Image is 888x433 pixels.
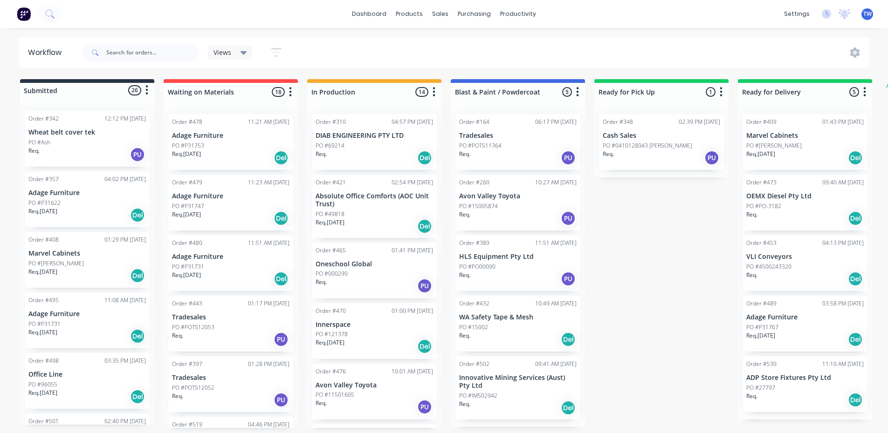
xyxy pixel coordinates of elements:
div: PU [274,392,289,407]
p: PO #27797 [746,384,775,392]
div: Order #35704:02 PM [DATE]Adage FurniturePO #P31622Req.[DATE]Del [25,171,150,227]
p: DIAB ENGINEERING PTY LTD [316,132,433,140]
div: Del [274,150,289,165]
p: VLI Conveyors [746,253,864,261]
p: Req. [DATE] [316,218,344,227]
div: Order #26010:27 AM [DATE]Avon Valley ToyotaPO #15005874Req.PU [455,175,580,230]
p: Adage Furniture [172,192,289,200]
div: Del [130,389,145,404]
div: Order #348 [603,118,633,126]
p: Req. [DATE] [28,389,57,397]
div: Order #43210:49 AM [DATE]WA Safety Tape & MeshPO #15002Req.Del [455,296,580,352]
div: 02:54 PM [DATE] [392,178,433,187]
p: Req. [DATE] [28,268,57,276]
div: Del [848,271,863,286]
div: Order #470 [316,307,346,315]
p: Req. [DATE] [746,150,775,158]
p: Req. [603,150,614,158]
div: 10:01 AM [DATE] [392,367,433,376]
p: Req. [459,400,470,408]
p: PO #IMS02942 [459,392,497,400]
div: PU [561,271,576,286]
p: Req. [746,271,757,279]
div: Del [561,332,576,347]
p: Adage Furniture [172,253,289,261]
div: Del [274,211,289,226]
p: Innerspace [316,321,433,329]
p: Tradesales [172,374,289,382]
p: Adage Furniture [28,310,146,318]
div: Order #47811:21 AM [DATE]Adage FurniturePO #P31753Req.[DATE]Del [168,114,293,170]
div: Workflow [28,47,66,58]
div: 11:08 AM [DATE] [104,296,146,304]
p: Req. [172,332,183,340]
div: Order #34802:39 PM [DATE]Cash SalesPO #0410128043 [PERSON_NAME]Req.PU [599,114,724,170]
div: Order #34212:12 PM [DATE]Wheat belt cover tekPO #AshReq.PU [25,111,150,167]
div: 09:40 AM [DATE] [822,178,864,187]
p: Avon Valley Toyota [459,192,577,200]
div: Order #495 [28,296,59,304]
div: Order #478 [172,118,202,126]
div: Order #47309:40 AM [DATE]OEMX Diesel Pty LtdPO #PO-3182Req.Del [743,175,867,230]
div: 04:13 PM [DATE] [822,239,864,247]
p: PO #P31731 [172,263,204,271]
div: 02:40 PM [DATE] [104,417,146,426]
div: 11:51 AM [DATE] [248,239,289,247]
p: Oneschool Global [316,260,433,268]
div: Order #48011:51 AM [DATE]Adage FurniturePO #P31731Req.[DATE]Del [168,235,293,291]
div: Del [417,339,432,354]
a: dashboard [347,7,391,21]
div: settings [779,7,814,21]
p: Marvel Cabinets [746,132,864,140]
p: Req. [DATE] [28,207,57,216]
div: 01:17 PM [DATE] [248,299,289,308]
div: 01:00 PM [DATE] [392,307,433,315]
p: PO #POTS11364 [459,142,502,150]
div: Order #357 [28,175,59,183]
p: Absolute Office Comforts (AOC Unit Trust) [316,192,433,208]
p: Wheat belt cover tek [28,129,146,136]
div: 01:43 PM [DATE] [822,118,864,126]
p: Req. [459,150,470,158]
p: PO #PO00090 [459,263,496,271]
p: PO #[PERSON_NAME] [28,259,84,268]
p: Req. [316,278,327,286]
div: Order #480 [172,239,202,247]
div: Del [274,271,289,286]
div: Order #49803:35 PM [DATE]Office LinePO #96055Req.[DATE]Del [25,353,150,409]
div: Del [417,219,432,234]
div: 04:57 PM [DATE] [392,118,433,126]
div: Del [848,211,863,226]
div: Order #42102:54 PM [DATE]Absolute Office Comforts (AOC Unit Trust)PO #49818Req.[DATE]Del [312,175,437,238]
p: PO #P31622 [28,199,61,207]
p: PO #[PERSON_NAME] [746,142,802,150]
p: PO #96055 [28,380,57,389]
div: Order #465 [316,246,346,255]
div: 01:28 PM [DATE] [248,360,289,368]
div: Order #409 [746,118,777,126]
div: sales [427,7,453,21]
p: Tradesales [172,313,289,321]
p: Req. [DATE] [172,150,201,158]
div: Order #310 [316,118,346,126]
div: Order #342 [28,115,59,123]
div: PU [417,278,432,293]
div: 06:17 PM [DATE] [535,118,577,126]
div: 12:12 PM [DATE] [104,115,146,123]
p: PO #15002 [459,323,488,332]
div: Order #502 [459,360,489,368]
div: Order #45304:13 PM [DATE]VLI ConveyorsPO #4500243320Req.Del [743,235,867,291]
p: Req. [DATE] [746,332,775,340]
div: Order #40801:29 PM [DATE]Marvel CabinetsPO #[PERSON_NAME]Req.[DATE]Del [25,232,150,288]
div: 11:10 AM [DATE] [822,360,864,368]
p: Req. [316,150,327,158]
p: OEMX Diesel Pty Ltd [746,192,864,200]
p: Req. [28,147,40,155]
p: Req. [316,399,327,407]
p: PO #POTS12053 [172,323,214,332]
div: Order #498 [28,357,59,365]
div: Order #46501:41 PM [DATE]Oneschool GlobalPO #000290Req.PU [312,243,437,298]
p: PO #69214 [316,142,344,150]
p: Req. [DATE] [28,328,57,337]
div: 03:35 PM [DATE] [104,357,146,365]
